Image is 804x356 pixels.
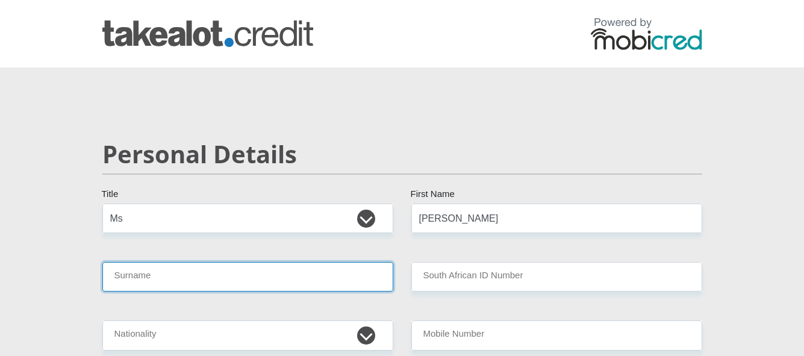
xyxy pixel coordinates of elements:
input: Surname [102,262,393,292]
input: ID Number [411,262,702,292]
img: powered by mobicred logo [591,17,702,50]
h2: Personal Details [102,140,702,169]
input: Contact Number [411,320,702,350]
input: First Name [411,204,702,233]
img: takealot_credit logo [102,20,313,47]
